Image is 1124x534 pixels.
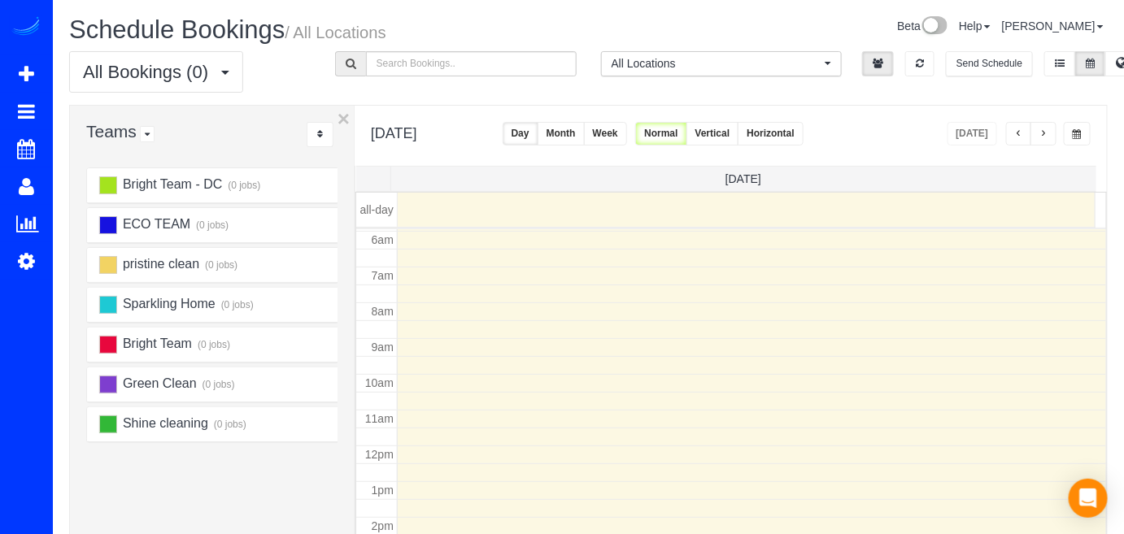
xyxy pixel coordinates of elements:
[120,297,215,310] span: Sparkling Home
[120,336,192,350] span: Bright Team
[365,412,394,425] span: 11am
[120,376,196,390] span: Green Clean
[195,339,230,350] small: (0 jobs)
[897,20,948,33] a: Beta
[120,257,199,271] span: pristine clean
[365,376,394,389] span: 10am
[946,51,1033,76] button: Send Schedule
[371,122,417,142] h2: [DATE]
[219,299,254,310] small: (0 jobs)
[203,259,238,271] small: (0 jobs)
[69,15,285,44] span: Schedule Bookings
[921,16,948,37] img: New interface
[601,51,843,76] button: All Locations
[194,219,229,231] small: (0 jobs)
[120,416,207,430] span: Shine cleaning
[686,122,739,145] button: Vertical
[83,62,216,82] span: All Bookings (0)
[360,203,394,216] span: all-day
[372,519,394,532] span: 2pm
[372,341,394,354] span: 9am
[86,122,137,141] span: Teams
[366,51,577,76] input: Search Bookings..
[1069,479,1108,518] div: Open Intercom Messenger
[10,16,42,39] img: Automaid Logo
[226,180,261,191] small: (0 jobs)
[725,172,761,185] span: [DATE]
[285,24,386,41] small: / All Locations
[959,20,991,33] a: Help
[338,108,350,129] button: ×
[372,269,394,282] span: 7am
[211,419,246,430] small: (0 jobs)
[365,448,394,461] span: 12pm
[69,51,243,93] button: All Bookings (0)
[948,122,998,145] button: [DATE]
[1002,20,1104,33] a: [PERSON_NAME]
[120,217,190,231] span: ECO TEAM
[635,122,686,145] button: Normal
[307,122,333,147] div: ...
[372,233,394,246] span: 6am
[317,129,323,139] i: Sort Teams
[372,484,394,497] span: 1pm
[503,122,538,145] button: Day
[200,379,235,390] small: (0 jobs)
[738,122,804,145] button: Horizontal
[584,122,627,145] button: Week
[372,305,394,318] span: 8am
[612,55,821,72] span: All Locations
[538,122,585,145] button: Month
[120,177,222,191] span: Bright Team - DC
